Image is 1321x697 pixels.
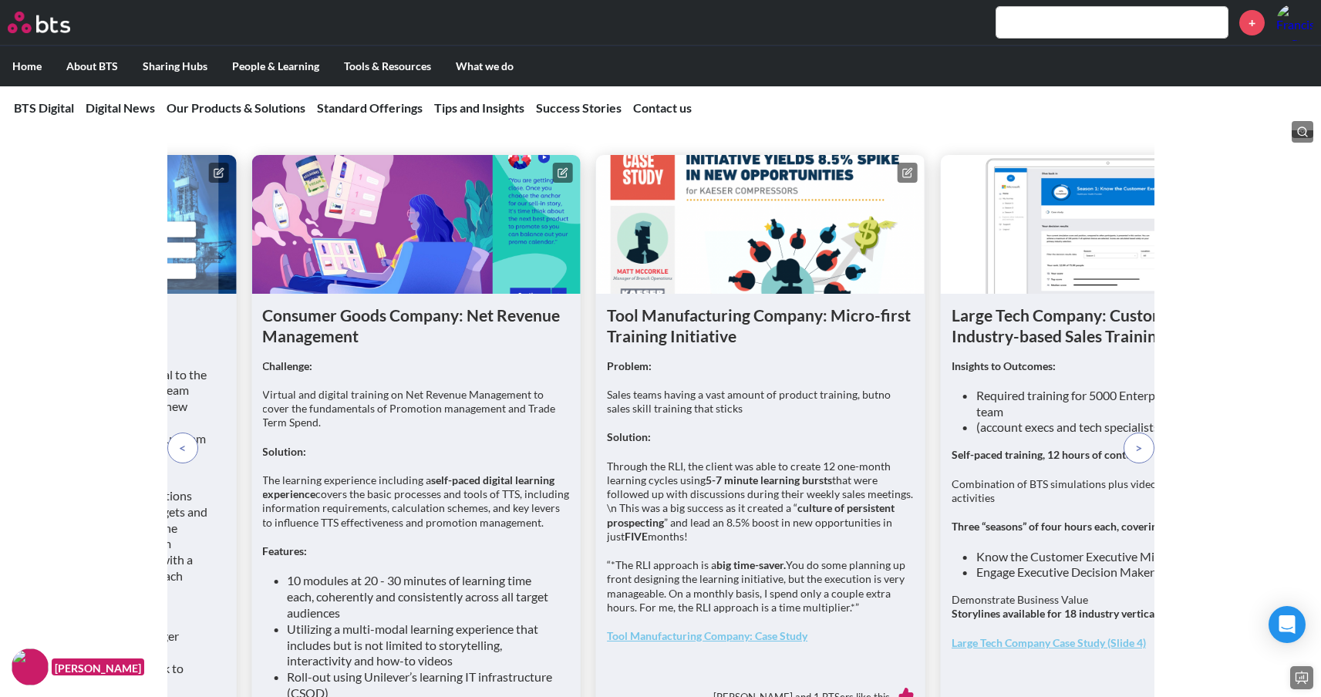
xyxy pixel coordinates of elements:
img: F [12,648,49,685]
div: Open Intercom Messenger [1269,606,1306,643]
a: Tips and Insights [434,100,524,115]
strong: Features: [262,544,307,557]
h1: Consumer Goods Company: Net Revenue Management [262,305,570,347]
strong: Solution: [607,430,651,443]
h1: Tool Manufacturing Company: Micro-first Training Initiative [607,305,915,347]
strong: Challenge: [262,359,312,372]
a: Success Stories [536,100,622,115]
button: Edit content box [208,163,228,183]
em: no sales skill training that sticks [607,388,891,415]
a: Digital News [86,100,155,115]
li: 10 modules at 20 - 30 minutes of learning time each, coherently and consistently across all targe... [287,573,558,621]
label: About BTS [54,46,130,86]
li: Know the Customer Executive Mindset [976,549,1247,565]
p: Virtual and digital training on Net Revenue Management to cover the fundamentals of Promotion man... [262,388,570,430]
label: Tools & Resources [332,46,443,86]
strong: self-paced digital learning experience [262,473,554,500]
button: Edit content box [553,163,573,183]
strong: Insights to Outcomes: [952,359,1056,372]
a: Profile [1276,4,1313,41]
label: Sharing Hubs [130,46,220,86]
img: Francis Roque [1276,4,1313,41]
p: The learning experience including a covers the basic processes and tools of TTS, including inform... [262,473,570,530]
img: BTS Logo [8,12,70,33]
a: Tool Manufacturing Company: Case Study [607,629,807,642]
label: What we do [443,46,526,86]
a: Our Products & Solutions [167,100,305,115]
h1: Large Tech Company: Customer-centric, Industry-based Sales Training [952,305,1259,347]
strong: big time-saver. [716,558,786,571]
strong: Problem: [607,359,652,372]
a: Standard Offerings [317,100,423,115]
strong: 5-7 minute learning bursts [706,473,832,487]
figcaption: [PERSON_NAME] [52,658,144,676]
strong: Storylines available for 18 industry verticals [952,607,1162,620]
li: (account execs and tech specialists) [976,419,1247,436]
a: Large Tech Company Case Study (Slide 4) [952,636,1146,649]
a: Go home [8,12,99,33]
p: Through the RLI, the client was able to create 12 one-month learning cycles using that were follo... [607,460,915,544]
p: Sales teams having a vast amount of product training, but [607,388,915,416]
p: Demonstrate Business Value [952,593,1259,621]
strong: culture of persistent prospecting [607,501,895,528]
a: + [1239,10,1265,35]
strong: Three “seasons” of four hours each, covering: [952,520,1166,533]
strong: FIVE [625,530,648,543]
strong: Self-paced training, 12 hours of content: [952,448,1144,461]
li: Engage Executive Decision Makers [976,564,1247,581]
li: Utilizing a multi-modal learning experience that includes but is not limited to storytelling, int... [287,621,558,669]
a: BTS Digital [14,100,74,115]
p: Combination of BTS simulations plus videos and account plan activities [952,477,1259,505]
strong: Solution: [262,445,306,458]
label: People & Learning [220,46,332,86]
p: “*The RLI approach is a You do some planning up front designing the learning initiative, but the ... [607,558,915,615]
a: Contact us [633,100,692,115]
button: Edit content box [898,163,918,183]
li: Required training for 5000 Enterprise account team [976,388,1247,420]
